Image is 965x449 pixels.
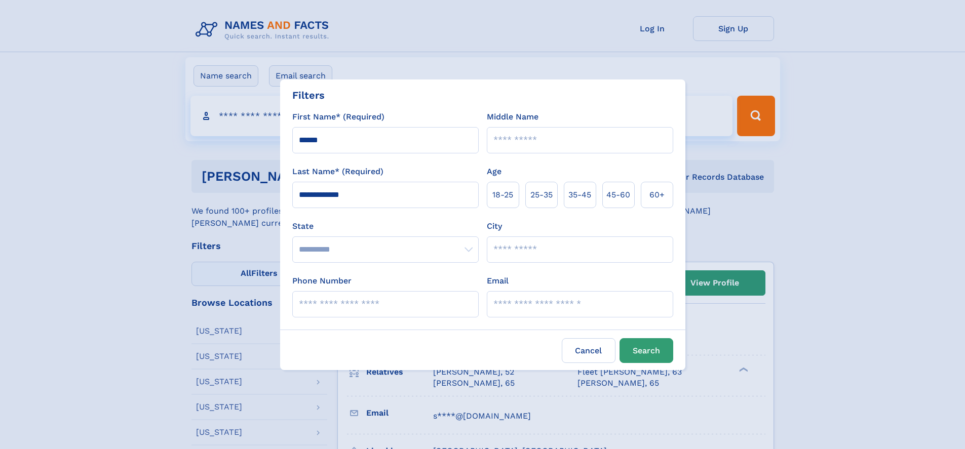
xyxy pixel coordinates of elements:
[487,111,538,123] label: Middle Name
[568,189,591,201] span: 35‑45
[292,166,383,178] label: Last Name* (Required)
[620,338,673,363] button: Search
[492,189,513,201] span: 18‑25
[487,166,501,178] label: Age
[487,275,509,287] label: Email
[606,189,630,201] span: 45‑60
[292,220,479,232] label: State
[562,338,615,363] label: Cancel
[292,275,352,287] label: Phone Number
[292,111,384,123] label: First Name* (Required)
[530,189,553,201] span: 25‑35
[649,189,665,201] span: 60+
[292,88,325,103] div: Filters
[487,220,502,232] label: City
